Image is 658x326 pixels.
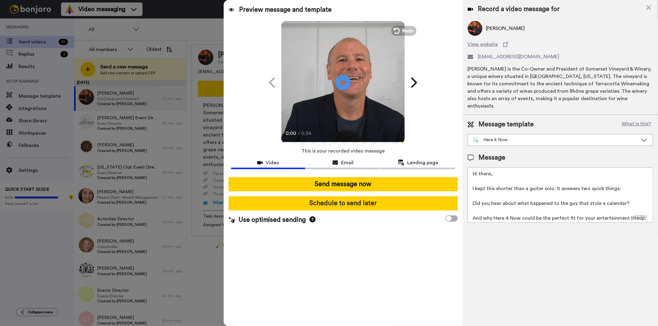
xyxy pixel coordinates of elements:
span: [EMAIL_ADDRESS][DOMAIN_NAME] [478,53,560,60]
button: Send message now [229,177,457,191]
div: Here 4 Now [473,137,638,143]
span: Message template [479,120,534,129]
span: Email [341,159,354,166]
span: Use optimised sending [238,215,306,225]
textarea: Hi there, I kept this shorter than a guitar solo. It answers two quick things: Did you hear about... [468,167,653,223]
img: nextgen-template.svg [473,138,479,143]
span: This is your recorded video message [301,144,385,158]
span: Landing page [408,159,438,166]
button: What is this? [620,120,653,129]
span: Message [479,153,506,162]
span: 0:00 [286,130,296,137]
span: View website [468,41,498,48]
button: Schedule to send later [229,196,457,210]
span: 0:34 [301,130,312,137]
a: View website [468,41,653,48]
span: Video [266,159,279,166]
span: / [298,130,300,137]
div: [PERSON_NAME] is the Co-Owner and President of Somerset Vineyard & Winery, a unique winery situat... [468,65,653,110]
